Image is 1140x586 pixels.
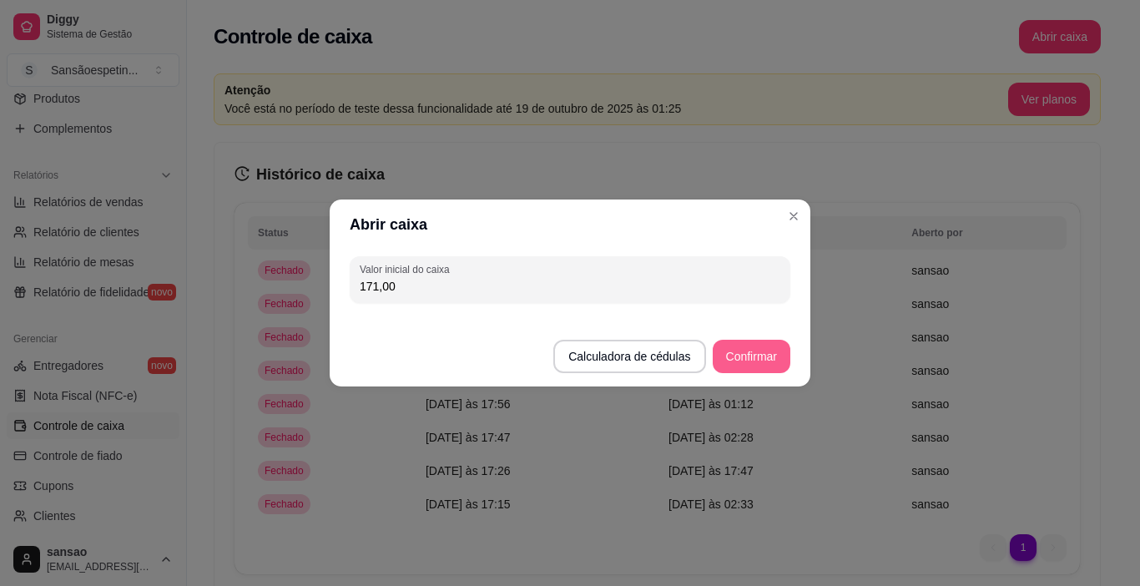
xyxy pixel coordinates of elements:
button: Close [780,203,807,230]
input: Valor inicial do caixa [360,278,780,295]
button: Confirmar [713,340,790,373]
header: Abrir caixa [330,200,810,250]
button: Calculadora de cédulas [553,340,705,373]
label: Valor inicial do caixa [360,262,455,276]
